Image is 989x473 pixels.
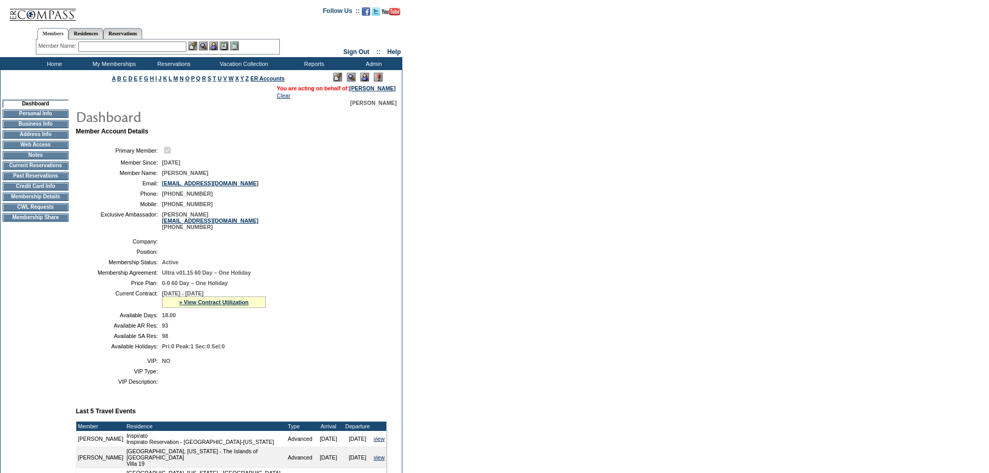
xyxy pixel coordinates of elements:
td: Vacation Collection [202,57,283,70]
td: Business Info [3,120,69,128]
a: F [139,75,143,82]
td: Personal Info [3,110,69,118]
a: B [117,75,121,82]
td: [GEOGRAPHIC_DATA], [US_STATE] - The Islands of [GEOGRAPHIC_DATA] Villa 19 [125,447,287,468]
td: Member Name: [80,170,158,176]
a: A [112,75,116,82]
td: [PERSON_NAME] [76,431,125,447]
a: O [185,75,189,82]
a: Residences [69,28,103,39]
a: J [158,75,161,82]
span: Pri:0 Peak:1 Sec:0 Sel:0 [162,343,225,349]
span: Active [162,259,179,265]
td: Member [76,422,125,431]
td: Phone: [80,191,158,197]
td: Reports [283,57,343,70]
a: Members [37,28,69,39]
td: Credit Card Info [3,182,69,191]
a: Clear [277,92,290,99]
td: Membership Share [3,213,69,222]
td: My Memberships [83,57,143,70]
a: » View Contract Utilization [179,299,249,305]
a: ER Accounts [250,75,284,82]
a: L [169,75,172,82]
img: Become our fan on Facebook [362,7,370,16]
span: NO [162,358,170,364]
td: Membership Status: [80,259,158,265]
span: [PHONE_NUMBER] [162,191,213,197]
a: W [228,75,234,82]
a: Q [196,75,200,82]
a: [PERSON_NAME] [349,85,396,91]
td: Available Days: [80,312,158,318]
img: Subscribe to our YouTube Channel [382,8,400,16]
a: E [134,75,138,82]
span: [DATE] - [DATE] [162,290,204,296]
a: D [128,75,132,82]
td: Membership Agreement: [80,269,158,276]
img: Impersonate [360,73,369,82]
span: [PERSON_NAME] [162,170,208,176]
td: Dashboard [3,100,69,107]
td: Departure [343,422,372,431]
a: H [150,75,154,82]
a: G [144,75,148,82]
td: Follow Us :: [323,6,360,19]
td: Web Access [3,141,69,149]
td: VIP: [80,358,158,364]
span: Ultra v01.15 60 Day – One Holiday [162,269,251,276]
a: [EMAIL_ADDRESS][DOMAIN_NAME] [162,218,259,224]
td: Available Holidays: [80,343,158,349]
a: Sign Out [343,48,369,56]
img: Impersonate [209,42,218,50]
td: Type [286,422,314,431]
a: U [218,75,222,82]
td: Position: [80,249,158,255]
span: 0-0 60 Day – One Holiday [162,280,228,286]
a: view [374,454,385,461]
a: N [180,75,184,82]
a: Help [387,48,401,56]
img: Edit Mode [333,73,342,82]
a: Z [246,75,249,82]
span: [PERSON_NAME] [350,100,397,106]
td: CWL Requests [3,203,69,211]
a: M [173,75,178,82]
a: Subscribe to our YouTube Channel [382,10,400,17]
img: Log Concern/Member Elevation [374,73,383,82]
a: T [213,75,216,82]
td: Advanced [286,431,314,447]
a: R [202,75,206,82]
td: Advanced [286,447,314,468]
td: Primary Member: [80,145,158,155]
a: Become our fan on Facebook [362,10,370,17]
td: Past Reservations [3,172,69,180]
img: b_calculator.gif [230,42,239,50]
a: C [123,75,127,82]
span: [PHONE_NUMBER] [162,201,213,207]
td: [PERSON_NAME] [76,447,125,468]
span: :: [376,48,381,56]
td: [DATE] [314,447,343,468]
a: Reservations [103,28,142,39]
td: Residence [125,422,287,431]
span: [PERSON_NAME] [PHONE_NUMBER] [162,211,259,230]
td: Member Since: [80,159,158,166]
td: Reservations [143,57,202,70]
td: Company: [80,238,158,245]
a: [EMAIL_ADDRESS][DOMAIN_NAME] [162,180,259,186]
td: Admin [343,57,402,70]
b: Last 5 Travel Events [76,408,136,415]
td: Current Contract: [80,290,158,308]
td: Home [23,57,83,70]
img: b_edit.gif [188,42,197,50]
td: VIP Description: [80,379,158,385]
a: V [223,75,227,82]
td: Available SA Res: [80,333,158,339]
img: pgTtlDashboard.gif [75,106,283,127]
img: Follow us on Twitter [372,7,380,16]
span: 98 [162,333,168,339]
div: Member Name: [38,42,78,50]
a: Y [240,75,244,82]
td: Membership Details [3,193,69,201]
